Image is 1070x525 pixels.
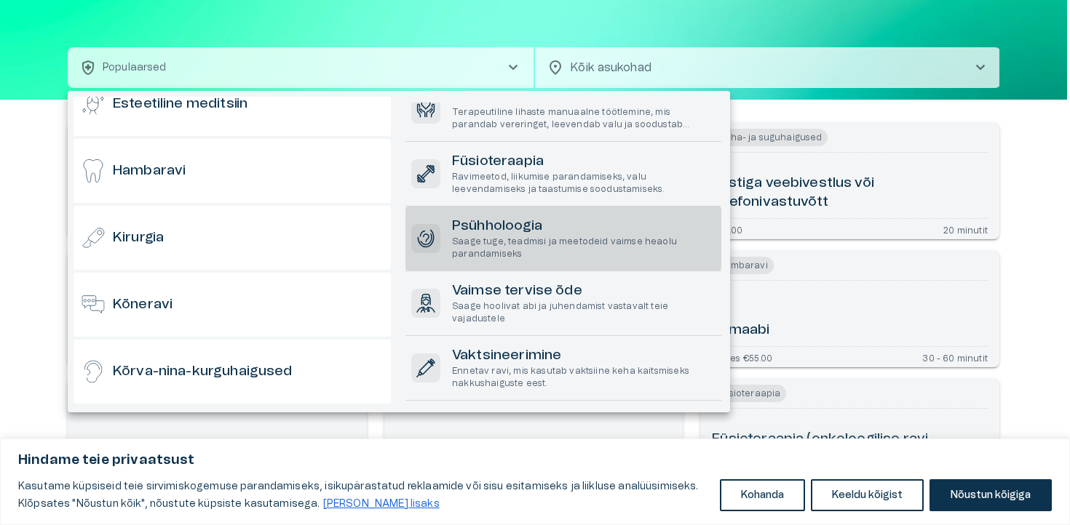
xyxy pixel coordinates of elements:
[452,217,716,236] h6: Psühholoogia
[452,152,716,172] h6: Füsioteraapia
[113,95,247,114] h6: Esteetiline meditsiin
[452,236,716,260] p: Saage tuge, teadmisi ja meetodeid vaimse heaolu parandamiseks
[113,362,293,382] h6: Kõrva-nina-kurguhaigused
[452,346,716,366] h6: Vaktsineerimine
[452,300,716,325] p: Saage hoolivat abi ja juhendamist vastavalt teie vajadustele
[74,12,96,23] span: Help
[930,479,1052,511] button: Nõustun kõigiga
[322,498,440,510] a: Loe lisaks
[811,479,924,511] button: Keeldu kõigist
[452,365,716,390] p: Ennetav ravi, mis kasutab vaktsiine keha kaitsmiseks nakkushaiguste eest.
[452,281,716,301] h6: Vaimse tervise õde
[18,452,1052,469] p: Hindame teie privaatsust
[452,171,716,196] p: Ravimeetod, liikumise parandamiseks, valu leevendamiseks ja taastumise soodustamiseks.
[113,228,164,248] h6: Kirurgia
[113,295,173,315] h6: Kõneravi
[18,478,709,513] p: Kasutame küpsiseid teie sirvimiskogemuse parandamiseks, isikupärastatud reklaamide või sisu esita...
[452,106,716,131] p: Terapeutiline lihaste manuaalne töötlemine, mis parandab vereringet, leevendab valu ja soodustab ...
[113,161,186,181] h6: Hambaravi
[720,479,805,511] button: Kohanda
